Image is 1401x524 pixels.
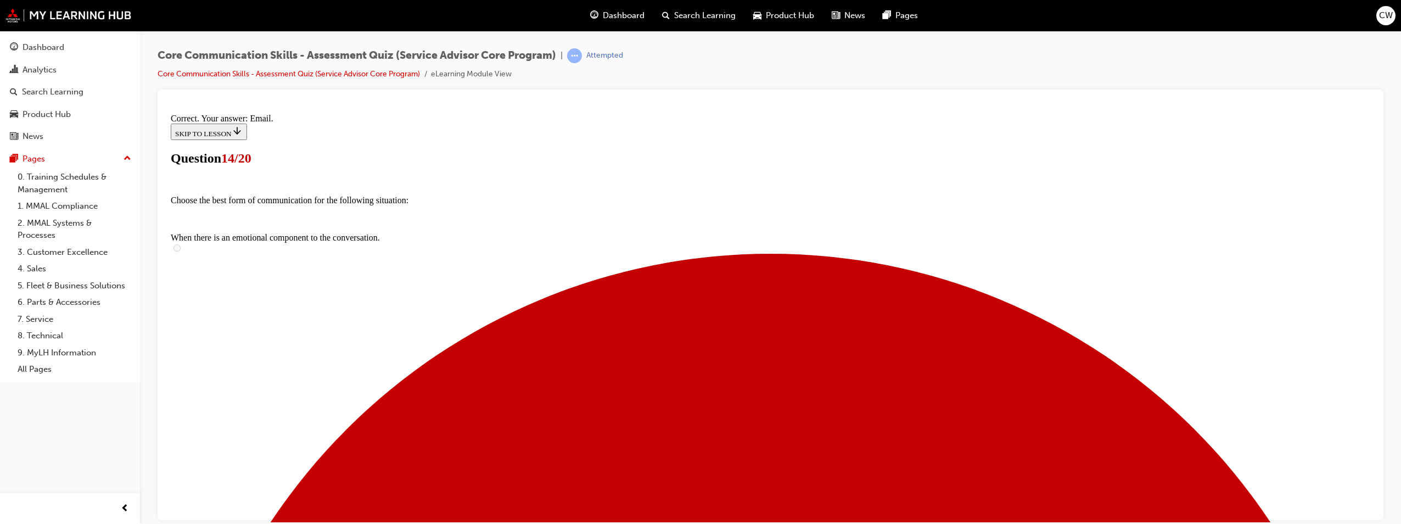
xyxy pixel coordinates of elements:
a: 9. MyLH Information [13,344,136,361]
span: car-icon [10,110,18,120]
a: news-iconNews [823,4,874,27]
span: guage-icon [590,9,598,23]
a: 1. MMAL Compliance [13,198,136,215]
li: eLearning Module View [431,68,512,81]
button: Pages [4,149,136,169]
span: car-icon [753,9,761,23]
span: news-icon [832,9,840,23]
button: CW [1376,6,1396,25]
span: guage-icon [10,43,18,53]
a: Dashboard [4,37,136,58]
div: Pages [23,153,45,165]
a: 2. MMAL Systems & Processes [13,215,136,244]
div: Analytics [23,64,57,76]
div: Product Hub [23,108,71,121]
a: Analytics [4,60,136,80]
span: up-icon [124,152,131,166]
a: 7. Service [13,311,136,328]
span: prev-icon [121,502,129,516]
span: Search Learning [674,9,736,22]
div: Correct. Your answer: Email. [4,4,1204,14]
a: 4. Sales [13,260,136,277]
a: News [4,126,136,147]
span: SKIP TO LESSON [9,20,76,29]
div: Attempted [586,51,623,61]
button: SKIP TO LESSON [4,14,81,31]
a: car-iconProduct Hub [744,4,823,27]
span: search-icon [662,9,670,23]
span: | [561,49,563,62]
button: DashboardAnalyticsSearch LearningProduct HubNews [4,35,136,149]
a: guage-iconDashboard [581,4,653,27]
a: 8. Technical [13,327,136,344]
span: search-icon [10,87,18,97]
span: chart-icon [10,65,18,75]
span: CW [1379,9,1393,22]
span: Product Hub [766,9,814,22]
a: Core Communication Skills - Assessment Quiz (Service Advisor Core Program) [158,69,420,79]
span: pages-icon [10,154,18,164]
a: 6. Parts & Accessories [13,294,136,311]
span: pages-icon [883,9,891,23]
a: 0. Training Schedules & Management [13,169,136,198]
img: mmal [5,8,132,23]
a: 5. Fleet & Business Solutions [13,277,136,294]
div: News [23,130,43,143]
span: News [844,9,865,22]
span: Core Communication Skills - Assessment Quiz (Service Advisor Core Program) [158,49,556,62]
span: news-icon [10,132,18,142]
a: search-iconSearch Learning [653,4,744,27]
span: learningRecordVerb_ATTEMPT-icon [567,48,582,63]
a: 3. Customer Excellence [13,244,136,261]
a: Search Learning [4,82,136,102]
div: Dashboard [23,41,64,54]
a: pages-iconPages [874,4,927,27]
a: All Pages [13,361,136,378]
span: Dashboard [603,9,645,22]
div: Search Learning [22,86,83,98]
a: Product Hub [4,104,136,125]
span: Pages [895,9,918,22]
